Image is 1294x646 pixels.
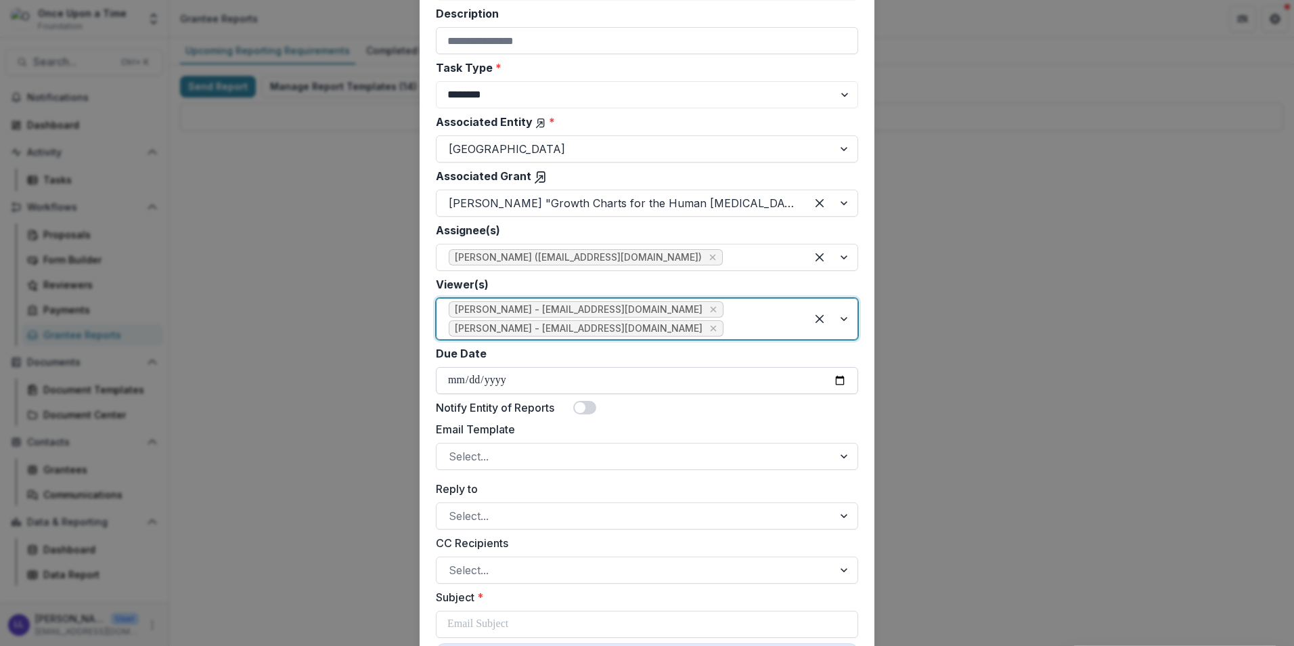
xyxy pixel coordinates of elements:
[436,535,850,551] label: CC Recipients
[436,276,850,293] label: Viewer(s)
[436,400,554,416] label: Notify Entity of Reports
[809,246,830,268] div: Clear selected options
[455,323,702,335] span: [PERSON_NAME] - [EMAIL_ADDRESS][DOMAIN_NAME]
[809,308,830,330] div: Clear selected options
[706,251,719,264] div: Remove Jorn Diedrichsen (jdiedric@uwo.ca)
[436,168,850,184] label: Associated Grant
[707,303,720,316] div: Remove bethany - bcale@onceuponatime.org
[436,421,850,437] label: Email Template
[455,304,702,316] span: [PERSON_NAME] - [EMAIL_ADDRESS][DOMAIN_NAME]
[436,222,850,238] label: Assignee(s)
[455,252,702,263] span: [PERSON_NAME] ([EMAIL_ADDRESS][DOMAIN_NAME])
[436,481,850,497] label: Reply to
[436,60,850,76] label: Task Type
[707,322,720,335] div: Remove Lauryn Lents - llents@onceuponatime.org
[436,114,850,130] label: Associated Entity
[436,589,850,605] label: Subject
[436,345,487,362] label: Due Date
[809,192,830,214] div: Clear selected options
[436,5,850,22] label: Description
